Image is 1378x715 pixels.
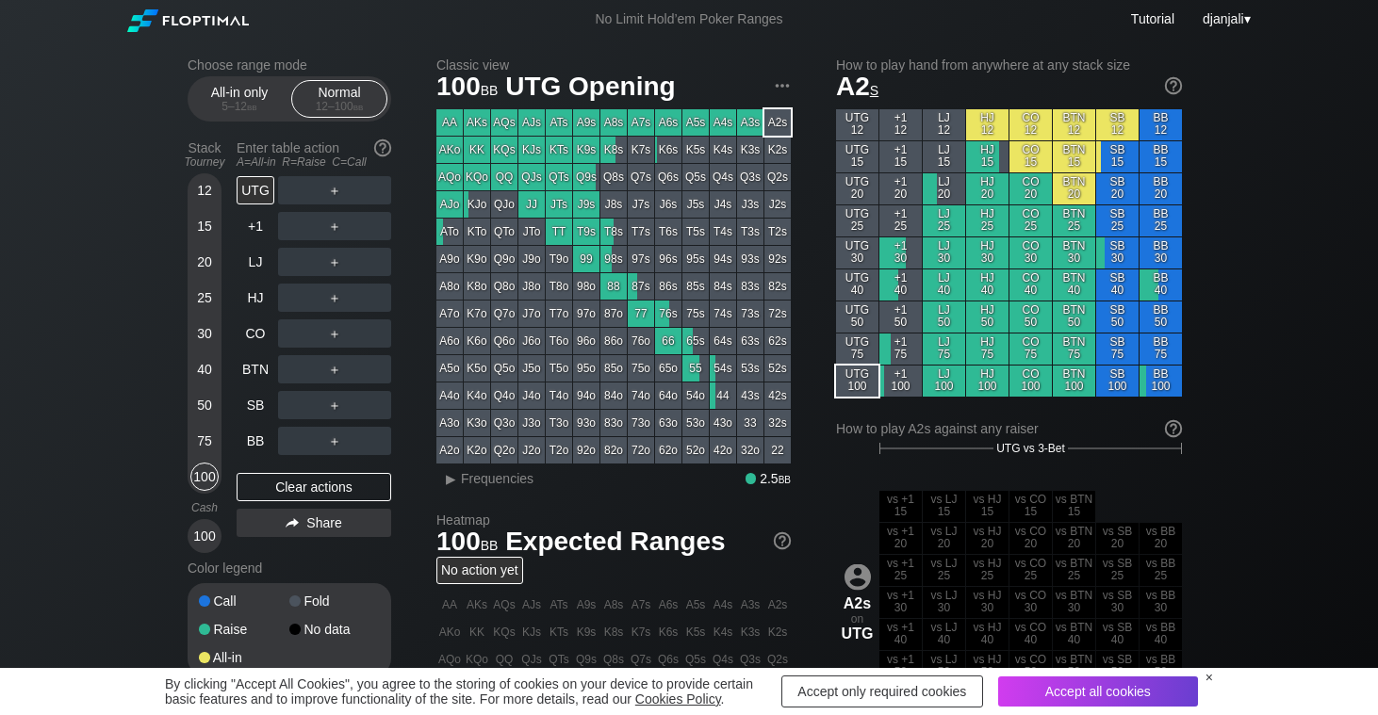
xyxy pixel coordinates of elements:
[1096,301,1139,333] div: SB 50
[436,328,463,354] div: A6o
[518,437,545,463] div: J2o
[491,273,517,300] div: Q8o
[199,594,289,608] div: Call
[518,301,545,327] div: J7o
[200,100,279,113] div: 5 – 12
[879,109,922,140] div: +1 12
[1009,301,1052,333] div: CO 50
[1096,366,1139,397] div: SB 100
[278,427,391,455] div: ＋
[710,410,736,436] div: 43o
[923,269,965,301] div: LJ 40
[518,410,545,436] div: J3o
[180,155,229,169] div: Tourney
[966,301,1009,333] div: HJ 50
[573,246,599,272] div: 99
[573,301,599,327] div: 97o
[464,109,490,136] div: AKs
[436,273,463,300] div: A8o
[682,137,709,163] div: K5s
[628,273,654,300] div: 87s
[628,328,654,354] div: 76o
[436,57,791,73] h2: Classic view
[1053,237,1095,268] div: BTN 30
[464,273,490,300] div: K8o
[436,164,463,190] div: AQo
[434,73,500,104] span: 100
[278,391,391,419] div: ＋
[491,164,517,190] div: QQ
[600,191,627,218] div: J8s
[464,355,490,382] div: K5o
[836,269,878,301] div: UTG 40
[764,273,791,300] div: 82s
[573,273,599,300] div: 98o
[764,191,791,218] div: J2s
[600,109,627,136] div: A8s
[966,366,1009,397] div: HJ 100
[491,382,517,409] div: Q4o
[764,410,791,436] div: 32s
[278,284,391,312] div: ＋
[546,273,572,300] div: T8o
[923,141,965,172] div: LJ 15
[1140,269,1182,301] div: BB 40
[879,301,922,333] div: +1 50
[190,522,219,550] div: 100
[546,301,572,327] div: T7o
[573,382,599,409] div: 94o
[879,269,922,301] div: +1 40
[600,328,627,354] div: 86o
[190,391,219,419] div: 50
[966,269,1009,301] div: HJ 40
[635,691,721,707] a: Cookies Policy
[1009,173,1052,204] div: CO 20
[1163,418,1184,439] img: help.32db89a4.svg
[278,319,391,348] div: ＋
[491,328,517,354] div: Q6o
[655,355,681,382] div: 65o
[573,219,599,245] div: T9s
[464,191,490,218] div: KJo
[491,219,517,245] div: QTo
[682,191,709,218] div: J5s
[764,355,791,382] div: 52s
[923,366,965,397] div: LJ 100
[1009,237,1052,268] div: CO 30
[1140,366,1182,397] div: BB 100
[199,651,289,664] div: All-in
[190,355,219,383] div: 40
[1140,205,1182,236] div: BB 25
[764,164,791,190] div: Q2s
[737,301,763,327] div: 73s
[289,623,380,636] div: No data
[518,109,545,136] div: AJs
[372,138,393,158] img: help.32db89a4.svg
[573,109,599,136] div: A9s
[1203,11,1244,26] span: djanjali
[710,328,736,354] div: 64s
[764,328,791,354] div: 62s
[655,164,681,190] div: Q6s
[518,382,545,409] div: J4o
[546,355,572,382] div: T5o
[464,410,490,436] div: K3o
[491,191,517,218] div: QJo
[628,219,654,245] div: T7s
[237,155,391,169] div: A=All-in R=Raise C=Call
[518,219,545,245] div: JTo
[836,72,878,101] span: A2
[518,246,545,272] div: J9o
[518,328,545,354] div: J6o
[199,623,289,636] div: Raise
[464,328,490,354] div: K6o
[1096,109,1139,140] div: SB 12
[1140,301,1182,333] div: BB 50
[1053,205,1095,236] div: BTN 25
[764,137,791,163] div: K2s
[491,301,517,327] div: Q7o
[546,382,572,409] div: T4o
[190,319,219,348] div: 30
[1009,109,1052,140] div: CO 12
[1053,141,1095,172] div: BTN 15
